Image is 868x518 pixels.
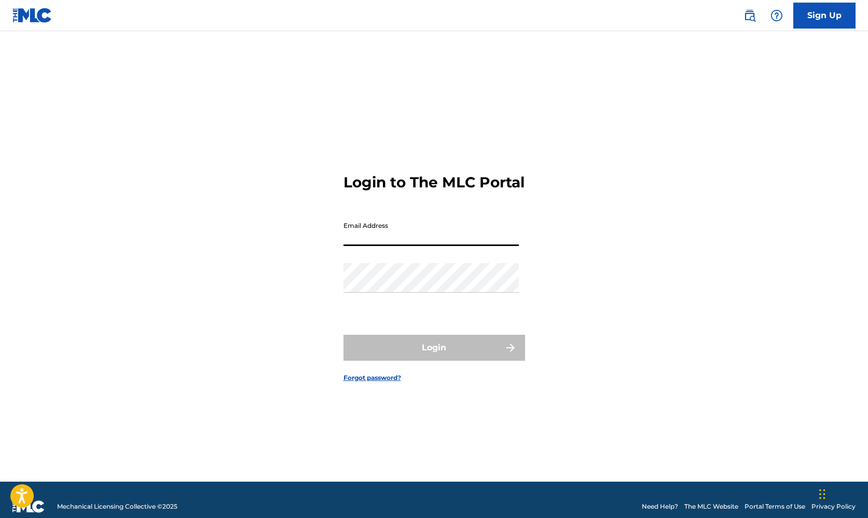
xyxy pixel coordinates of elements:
[766,5,787,26] div: Help
[793,3,856,29] a: Sign Up
[745,502,805,511] a: Portal Terms of Use
[770,9,783,22] img: help
[739,5,760,26] a: Public Search
[811,502,856,511] a: Privacy Policy
[57,502,177,511] span: Mechanical Licensing Collective © 2025
[642,502,678,511] a: Need Help?
[743,9,756,22] img: search
[816,468,868,518] iframe: Chat Widget
[12,8,52,23] img: MLC Logo
[684,502,738,511] a: The MLC Website
[343,373,401,383] a: Forgot password?
[819,479,825,510] div: Drag
[343,173,525,192] h3: Login to The MLC Portal
[12,500,45,513] img: logo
